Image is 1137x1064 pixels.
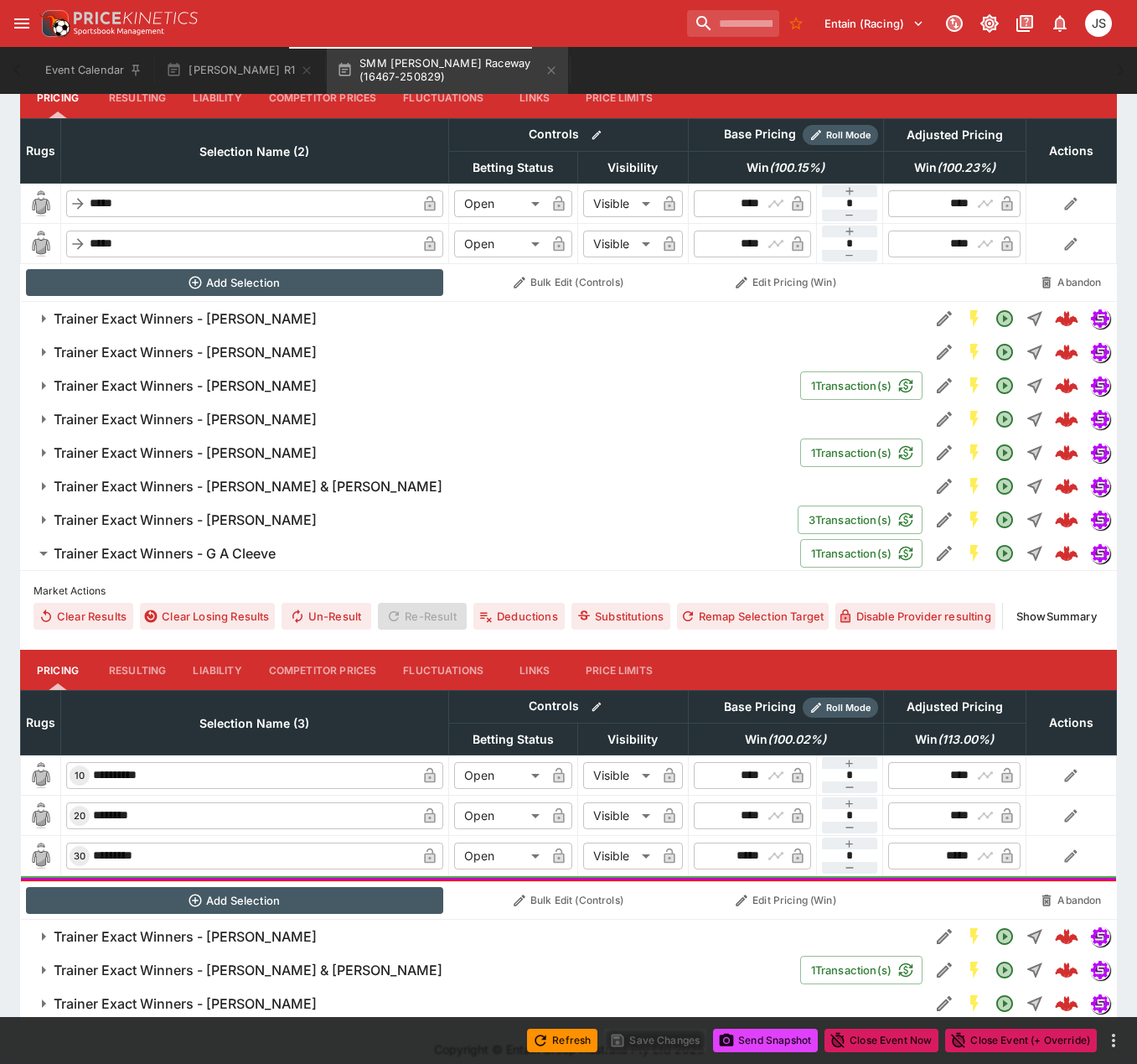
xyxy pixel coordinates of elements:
[1020,337,1050,367] button: Straight
[990,921,1020,952] button: Open
[256,650,390,690] button: Competitor Prices
[527,1029,597,1052] button: Refresh
[1055,508,1078,532] div: 45f69805-afa9-434a-86fb-d1faa2f4ad20
[28,843,54,869] img: blank-silk.png
[282,603,371,630] span: Un-Result
[1050,369,1083,402] a: cdc90f3b-130b-4620-84ad-0c416bc7b805
[937,158,995,178] em: ( 100.23 %)
[1091,477,1109,496] img: simulator
[21,118,61,183] th: Rugs
[390,650,497,690] button: Fluctuations
[769,158,824,178] em: ( 100.15 %)
[929,921,959,952] button: Edit Detail
[1090,994,1110,1014] div: simulator
[959,337,990,367] button: SGM Enabled
[96,650,179,690] button: Resulting
[1055,992,1078,1015] img: logo-cerberus--red.svg
[20,503,798,537] button: Trainer Exact Winners - [PERSON_NAME]
[1091,544,1109,563] img: simulator
[454,231,545,257] div: Open
[1055,475,1078,498] img: logo-cerberus--red.svg
[726,729,845,750] span: Win(100.02%)
[589,729,676,750] span: Visibility
[1055,925,1078,948] div: 60ffac4f-b9d7-4f51-9217-32e440e407a6
[1103,1030,1124,1051] button: more
[454,802,545,829] div: Open
[26,887,444,914] button: Add Selection
[1055,340,1078,364] div: 17a8c0ee-bcd3-4c7e-8027-32310bf05d69
[814,10,934,37] button: Select Tenant
[1055,958,1078,982] img: logo-cerberus--red.svg
[1020,471,1050,501] button: Straight
[1010,8,1040,39] button: Documentation
[28,802,54,829] img: blank-silk.png
[572,78,666,118] button: Price Limits
[1055,340,1078,364] img: logo-cerberus--red.svg
[497,650,572,690] button: Links
[995,342,1015,362] svg: Open
[453,887,683,914] button: Bulk Edit (Controls)
[20,920,929,953] button: Trainer Exact Winners - [PERSON_NAME]
[1090,376,1110,396] div: simulator
[1045,8,1075,39] button: Notifications
[1091,309,1109,328] img: simulator
[783,10,809,37] button: No Bookmarks
[54,545,276,563] h6: Trainer Exact Winners - G A Cleeve
[54,444,317,462] h6: Trainer Exact Winners - [PERSON_NAME]
[1050,503,1083,537] a: 45f69805-afa9-434a-86fb-d1faa2f4ad20
[959,471,990,501] button: SGM Enabled
[54,411,317,428] h6: Trainer Exact Winners - [PERSON_NAME]
[990,505,1020,535] button: Open
[1010,603,1103,630] button: ShowSummary
[897,729,1012,750] span: Win(113.00%)
[995,543,1015,563] svg: Open
[1031,269,1111,296] button: Abandon
[20,987,929,1020] button: Trainer Exact Winners - [PERSON_NAME]
[767,729,826,750] em: ( 100.02 %)
[586,696,607,718] button: Bulk edit
[1055,307,1078,330] div: 6ef56c9b-2784-4edd-ada3-86dab1862a70
[1090,960,1110,980] div: simulator
[800,371,923,400] button: 1Transaction(s)
[20,402,929,436] button: Trainer Exact Winners - [PERSON_NAME]
[803,125,878,145] div: Show/hide Price Roll mode configuration.
[1090,510,1110,530] div: simulator
[1055,992,1078,1015] div: c622796e-4d8e-41fe-b3c5-5bcbec4afcae
[990,371,1020,401] button: Open
[454,190,545,217] div: Open
[1050,302,1083,335] a: 6ef56c9b-2784-4edd-ada3-86dab1862a70
[1091,511,1109,529] img: simulator
[800,956,923,984] button: 1Transaction(s)
[1055,441,1078,465] img: logo-cerberus--red.svg
[1090,409,1110,429] div: simulator
[1055,508,1078,532] img: logo-cerberus--red.svg
[1055,925,1078,948] img: logo-cerberus--red.svg
[800,539,923,568] button: 1Transaction(s)
[54,962,442,979] h6: Trainer Exact Winners - [PERSON_NAME] & [PERSON_NAME]
[1055,475,1078,498] div: a06c307f-14ab-4c0a-b1c3-04cd71e69654
[1055,542,1078,565] img: logo-cerberus--red.svg
[7,8,37,39] button: open drawer
[717,697,803,718] div: Base Pricing
[21,691,61,755] th: Rugs
[1020,538,1050,568] button: Straight
[1055,307,1078,330] img: logo-cerberus--red.svg
[20,470,929,503] button: Trainer Exact Winners - [PERSON_NAME] & [PERSON_NAME]
[1020,989,1050,1019] button: Straight
[20,78,96,118] button: Pricing
[687,10,779,37] input: search
[26,269,444,296] button: Add Selection
[20,650,96,690] button: Pricing
[959,989,990,1019] button: SGM Enabled
[1050,436,1083,470] a: 8616e7e1-65f9-4c5e-8255-fe4fa82de5f9
[959,505,990,535] button: SGM Enabled
[71,770,88,781] span: 10
[677,603,828,630] button: Remap Selection Target
[589,158,676,178] span: Visibility
[1050,402,1083,436] a: 5e1e393a-93ed-4b62-ac82-e83fa4dd8928
[1050,920,1083,953] a: 60ffac4f-b9d7-4f51-9217-32e440e407a6
[693,269,878,296] button: Edit Pricing (Win)
[20,953,800,987] button: Trainer Exact Winners - [PERSON_NAME] & [PERSON_NAME]
[156,47,323,94] button: [PERSON_NAME] R1
[28,762,54,789] img: blank-silk.png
